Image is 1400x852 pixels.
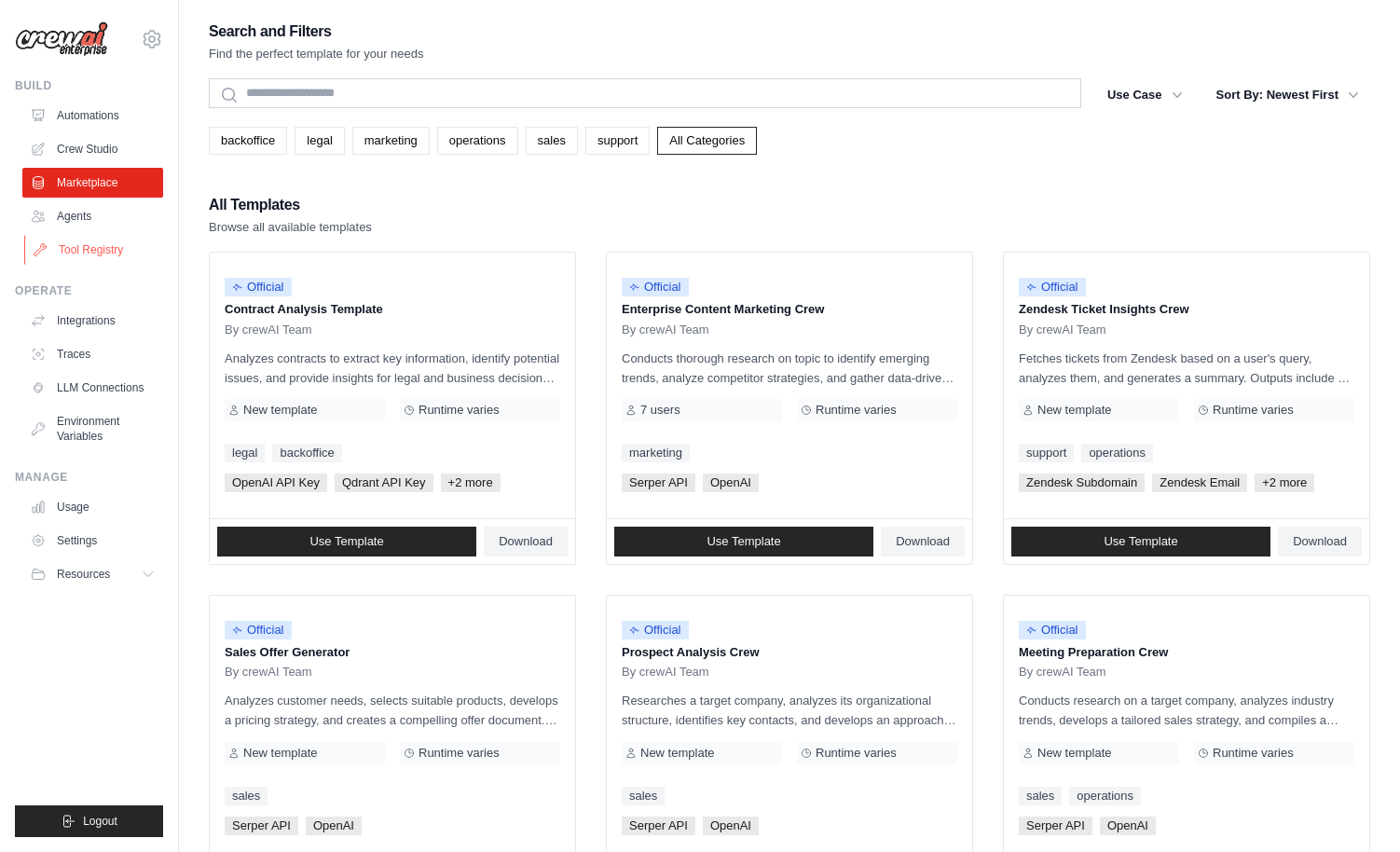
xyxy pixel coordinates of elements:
a: All Categories [657,127,757,155]
span: By crewAI Team [1019,665,1106,680]
span: OpenAI [703,474,759,492]
button: Resources [22,559,163,589]
a: sales [1019,787,1062,805]
span: Logout [83,814,117,829]
span: OpenAI [1100,817,1156,835]
span: New template [243,746,317,761]
span: New template [1037,746,1111,761]
p: Analyzes contracts to extract key information, identify potential issues, and provide insights fo... [225,349,560,388]
a: marketing [622,444,690,462]
span: 7 users [640,403,680,418]
span: Official [622,621,689,639]
a: Use Template [217,527,476,557]
a: Marketplace [22,168,163,198]
a: support [1019,444,1074,462]
a: sales [526,127,578,155]
h2: All Templates [209,192,372,218]
span: Serper API [1019,817,1092,835]
span: By crewAI Team [622,323,709,337]
p: Zendesk Ticket Insights Crew [1019,300,1354,319]
a: operations [1081,444,1153,462]
a: Environment Variables [22,406,163,451]
p: Sales Offer Generator [225,643,560,662]
span: Download [896,534,950,549]
span: OpenAI API Key [225,474,327,492]
span: +2 more [1255,474,1314,492]
a: marketing [352,127,430,155]
span: Official [1019,621,1086,639]
a: operations [1069,787,1141,805]
span: Runtime varies [1213,746,1294,761]
a: Integrations [22,306,163,336]
span: Serper API [225,817,298,835]
a: Use Template [614,527,873,557]
p: Conducts thorough research on topic to identify emerging trends, analyze competitor strategies, a... [622,349,957,388]
span: By crewAI Team [225,665,312,680]
a: support [585,127,650,155]
span: Official [225,278,292,296]
a: Download [881,527,965,557]
h2: Search and Filters [209,19,424,45]
span: Zendesk Email [1152,474,1247,492]
a: Usage [22,492,163,522]
span: Use Template [1104,534,1177,549]
span: +2 more [441,474,501,492]
p: Contract Analysis Template [225,300,560,319]
div: Manage [15,470,163,485]
span: Runtime varies [1213,403,1294,418]
button: Use Case [1096,78,1194,112]
a: operations [437,127,518,155]
a: backoffice [209,127,287,155]
span: Official [225,621,292,639]
a: legal [295,127,344,155]
span: Runtime varies [419,746,500,761]
a: Crew Studio [22,134,163,164]
span: Use Template [309,534,383,549]
a: LLM Connections [22,373,163,403]
span: OpenAI [306,817,362,835]
a: Tool Registry [24,235,165,265]
img: Logo [15,21,108,57]
span: Download [1293,534,1347,549]
a: Settings [22,526,163,556]
a: sales [622,787,665,805]
span: Runtime varies [419,403,500,418]
p: Prospect Analysis Crew [622,643,957,662]
span: Zendesk Subdomain [1019,474,1145,492]
p: Find the perfect template for your needs [209,45,424,63]
span: Official [1019,278,1086,296]
span: By crewAI Team [622,665,709,680]
span: Runtime varies [816,403,897,418]
p: Analyzes customer needs, selects suitable products, develops a pricing strategy, and creates a co... [225,691,560,730]
p: Meeting Preparation Crew [1019,643,1354,662]
div: Build [15,78,163,93]
span: Download [499,534,553,549]
p: Enterprise Content Marketing Crew [622,300,957,319]
span: Qdrant API Key [335,474,433,492]
div: Operate [15,283,163,298]
p: Conducts research on a target company, analyzes industry trends, develops a tailored sales strate... [1019,691,1354,730]
span: Serper API [622,474,695,492]
p: Browse all available templates [209,218,372,237]
span: Resources [57,567,110,582]
span: Serper API [622,817,695,835]
span: Use Template [707,534,780,549]
a: Use Template [1011,527,1270,557]
a: Agents [22,201,163,231]
span: New template [1037,403,1111,418]
a: Download [484,527,568,557]
a: sales [225,787,268,805]
a: Traces [22,339,163,369]
span: By crewAI Team [1019,323,1106,337]
span: Official [622,278,689,296]
a: Download [1278,527,1362,557]
a: backoffice [272,444,341,462]
a: legal [225,444,265,462]
p: Fetches tickets from Zendesk based on a user's query, analyzes them, and generates a summary. Out... [1019,349,1354,388]
span: New template [640,746,714,761]
span: OpenAI [703,817,759,835]
p: Researches a target company, analyzes its organizational structure, identifies key contacts, and ... [622,691,957,730]
span: New template [243,403,317,418]
a: Automations [22,101,163,131]
span: By crewAI Team [225,323,312,337]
